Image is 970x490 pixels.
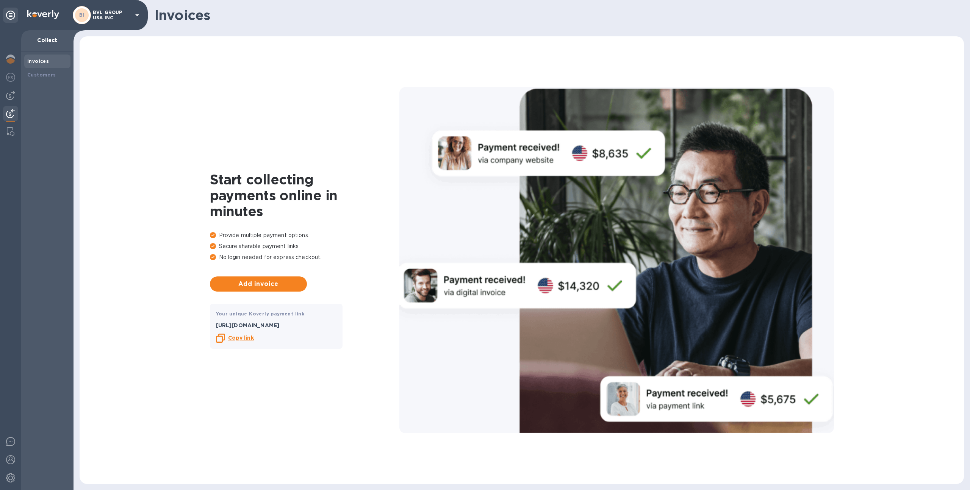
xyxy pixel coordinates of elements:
[228,335,254,341] b: Copy link
[3,8,18,23] div: Unpin categories
[210,231,399,239] p: Provide multiple payment options.
[210,172,399,219] h1: Start collecting payments online in minutes
[6,73,15,82] img: Foreign exchange
[216,321,336,329] p: [URL][DOMAIN_NAME]
[27,72,56,78] b: Customers
[27,36,67,44] p: Collect
[216,311,305,317] b: Your unique Koverly payment link
[27,10,59,19] img: Logo
[216,279,301,289] span: Add invoice
[210,276,307,292] button: Add invoice
[79,12,84,18] b: BI
[210,242,399,250] p: Secure sharable payment links.
[210,253,399,261] p: No login needed for express checkout.
[93,10,131,20] p: BVL GROUP USA INC
[27,58,49,64] b: Invoices
[155,7,958,23] h1: Invoices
